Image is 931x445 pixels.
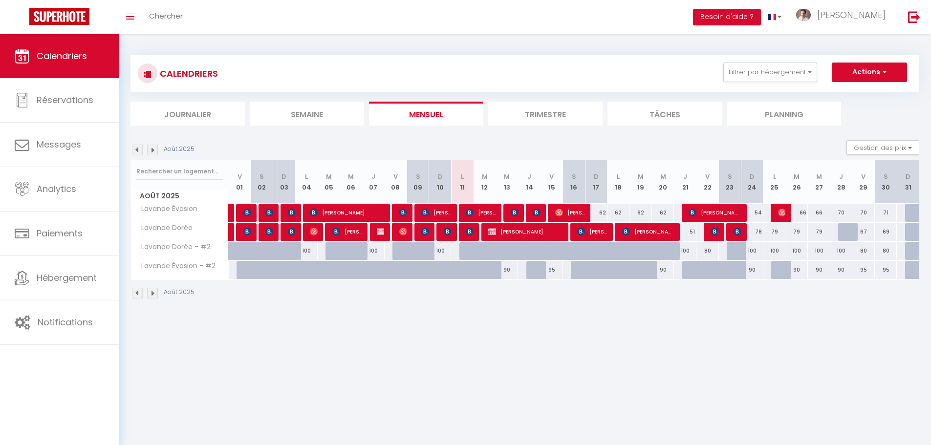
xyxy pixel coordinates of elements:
th: 26 [785,160,808,204]
abbr: J [527,172,531,181]
abbr: L [617,172,620,181]
th: 15 [541,160,563,204]
th: 30 [875,160,897,204]
div: 66 [785,204,808,222]
div: 100 [785,242,808,260]
div: 100 [763,242,786,260]
div: 80 [852,242,875,260]
div: 100 [429,242,452,260]
span: Horny Pascale [533,203,540,222]
img: Super Booking [29,8,89,25]
th: 17 [585,160,607,204]
span: Lavande Dorée [132,223,195,233]
span: [PERSON_NAME] [466,222,473,241]
span: [PERSON_NAME] Torné [444,222,451,241]
th: 27 [808,160,830,204]
abbr: V [393,172,398,181]
li: Trimestre [488,102,603,126]
abbr: S [572,172,576,181]
th: 28 [830,160,853,204]
abbr: J [839,172,843,181]
abbr: D [594,172,599,181]
div: 67 [852,223,875,241]
abbr: V [549,172,554,181]
abbr: M [660,172,666,181]
span: [PERSON_NAME] [511,203,518,222]
abbr: J [683,172,687,181]
div: 90 [830,261,853,279]
span: [PERSON_NAME] [399,203,407,222]
a: [PERSON_NAME] [229,204,234,222]
th: 13 [496,160,519,204]
div: 90 [808,261,830,279]
span: Août 2025 [131,189,228,203]
div: 62 [607,204,630,222]
div: 69 [875,223,897,241]
div: 100 [674,242,696,260]
th: 03 [273,160,296,204]
th: 02 [251,160,273,204]
th: 16 [563,160,585,204]
p: Août 2025 [164,145,195,154]
div: 90 [741,261,763,279]
div: 100 [808,242,830,260]
span: Notifications [38,316,93,328]
th: 08 [385,160,407,204]
div: 70 [830,204,853,222]
th: 19 [629,160,652,204]
abbr: L [305,172,308,181]
abbr: M [638,172,644,181]
span: [PERSON_NAME] [734,222,741,241]
th: 20 [652,160,674,204]
div: 90 [496,261,519,279]
th: 06 [340,160,362,204]
button: Actions [832,63,907,82]
abbr: M [482,172,488,181]
abbr: S [416,172,420,181]
img: logout [908,11,920,23]
button: Filtrer par hébergement [723,63,817,82]
button: Besoin d'aide ? [693,9,761,25]
div: 70 [852,204,875,222]
span: [PERSON_NAME] [288,203,295,222]
li: Tâches [607,102,722,126]
abbr: M [794,172,800,181]
th: 12 [474,160,496,204]
span: [PERSON_NAME] [555,203,585,222]
span: [PERSON_NAME] [377,222,384,241]
div: 100 [362,242,385,260]
span: [PERSON_NAME] [332,222,362,241]
span: Analytics [37,183,76,195]
span: [PERSON_NAME] [622,222,674,241]
div: 79 [785,223,808,241]
div: 71 [875,204,897,222]
th: 21 [674,160,696,204]
a: [PERSON_NAME] [229,223,234,241]
span: Paiements [37,227,83,239]
th: 04 [295,160,318,204]
span: Calendriers [37,50,87,62]
li: Planning [727,102,841,126]
th: 29 [852,160,875,204]
li: Mensuel [369,102,483,126]
abbr: M [504,172,510,181]
abbr: D [906,172,910,181]
abbr: V [861,172,866,181]
span: [PERSON_NAME] [288,222,295,241]
abbr: V [238,172,242,181]
abbr: M [348,172,354,181]
span: Hébergement [37,272,97,284]
th: 24 [741,160,763,204]
abbr: L [773,172,776,181]
p: Août 2025 [164,288,195,297]
th: 25 [763,160,786,204]
li: Semaine [250,102,364,126]
th: 14 [518,160,541,204]
div: 62 [585,204,607,222]
button: Gestion des prix [846,140,919,155]
span: [PERSON_NAME] [488,222,563,241]
th: 22 [696,160,719,204]
abbr: S [728,172,732,181]
th: 10 [429,160,452,204]
abbr: D [281,172,286,181]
